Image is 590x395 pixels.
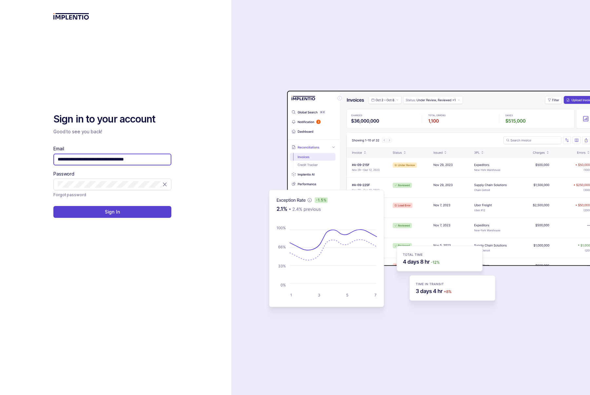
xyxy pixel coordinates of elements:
a: Link Forgot password [53,192,86,198]
button: Sign In [53,206,171,218]
p: Sign In [105,209,120,215]
p: Good to see you back! [53,128,171,135]
label: Email [53,145,64,152]
h2: Sign in to your account [53,113,171,126]
p: Forgot password [53,192,86,198]
label: Password [53,171,74,177]
img: logo [53,13,89,20]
